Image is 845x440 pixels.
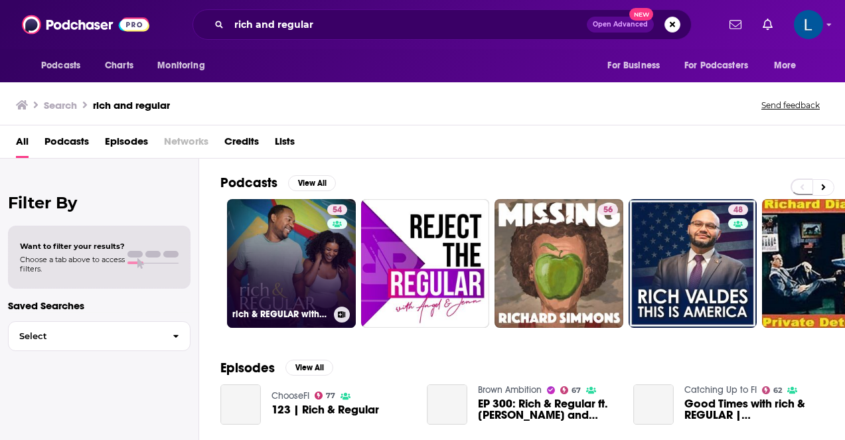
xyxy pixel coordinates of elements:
span: 62 [773,388,782,394]
a: Episodes [105,131,148,158]
a: ChooseFI [271,390,309,402]
a: 77 [315,392,336,400]
a: EP 300: Rich & Regular ft. Julien and Kiersten [478,398,617,421]
div: Search podcasts, credits, & more... [192,9,692,40]
span: 54 [333,204,342,217]
span: More [774,56,797,75]
a: Lists [275,131,295,158]
button: open menu [598,53,676,78]
button: open menu [676,53,767,78]
a: Brown Ambition [478,384,542,396]
span: Open Advanced [593,21,648,28]
a: 56 [598,204,618,215]
a: 56 [495,199,623,328]
input: Search podcasts, credits, & more... [229,14,587,35]
h3: rich and regular [93,99,170,111]
h3: Search [44,99,77,111]
a: 48 [728,204,748,215]
button: Send feedback [757,100,824,111]
a: Credits [224,131,259,158]
h3: rich & REGULAR with [PERSON_NAME] and [PERSON_NAME] [232,309,329,320]
button: View All [285,360,333,376]
a: Show notifications dropdown [757,13,778,36]
a: Good Times with rich & REGULAR | Julien and Kiersten Saunders | 145 [633,384,674,425]
span: Monitoring [157,56,204,75]
a: 123 | Rich & Regular [220,384,261,425]
a: 62 [762,386,783,394]
button: open menu [765,53,813,78]
span: New [629,8,653,21]
img: User Profile [794,10,823,39]
span: For Podcasters [684,56,748,75]
span: Select [9,332,162,340]
a: 54 [327,204,347,215]
a: Catching Up to FI [684,384,757,396]
img: Podchaser - Follow, Share and Rate Podcasts [22,12,149,37]
a: Charts [96,53,141,78]
span: Networks [164,131,208,158]
a: EP 300: Rich & Regular ft. Julien and Kiersten [427,384,467,425]
span: 48 [733,204,743,217]
span: Choose a tab above to access filters. [20,255,125,273]
span: Logged in as lucy.vincent [794,10,823,39]
span: 67 [572,388,581,394]
a: 123 | Rich & Regular [271,404,379,415]
span: 77 [326,393,335,399]
a: Podcasts [44,131,89,158]
a: Show notifications dropdown [724,13,747,36]
button: open menu [148,53,222,78]
a: 67 [560,386,581,394]
h2: Podcasts [220,175,277,191]
span: Charts [105,56,133,75]
button: Select [8,321,191,351]
h2: Filter By [8,193,191,212]
a: PodcastsView All [220,175,336,191]
span: 56 [603,204,613,217]
span: Podcasts [41,56,80,75]
a: 48 [629,199,757,328]
a: EpisodesView All [220,360,333,376]
button: open menu [32,53,98,78]
span: Want to filter your results? [20,242,125,251]
span: For Business [607,56,660,75]
a: Good Times with rich & REGULAR | Julien and Kiersten Saunders | 145 [684,398,824,421]
a: 54rich & REGULAR with [PERSON_NAME] and [PERSON_NAME] [227,199,356,328]
span: EP 300: Rich & Regular ft. [PERSON_NAME] and [PERSON_NAME] [478,398,617,421]
h2: Episodes [220,360,275,376]
button: Show profile menu [794,10,823,39]
a: All [16,131,29,158]
p: Saved Searches [8,299,191,312]
span: Good Times with rich & REGULAR | [PERSON_NAME] and [PERSON_NAME] | 145 [684,398,824,421]
button: View All [288,175,336,191]
button: Open AdvancedNew [587,17,654,33]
